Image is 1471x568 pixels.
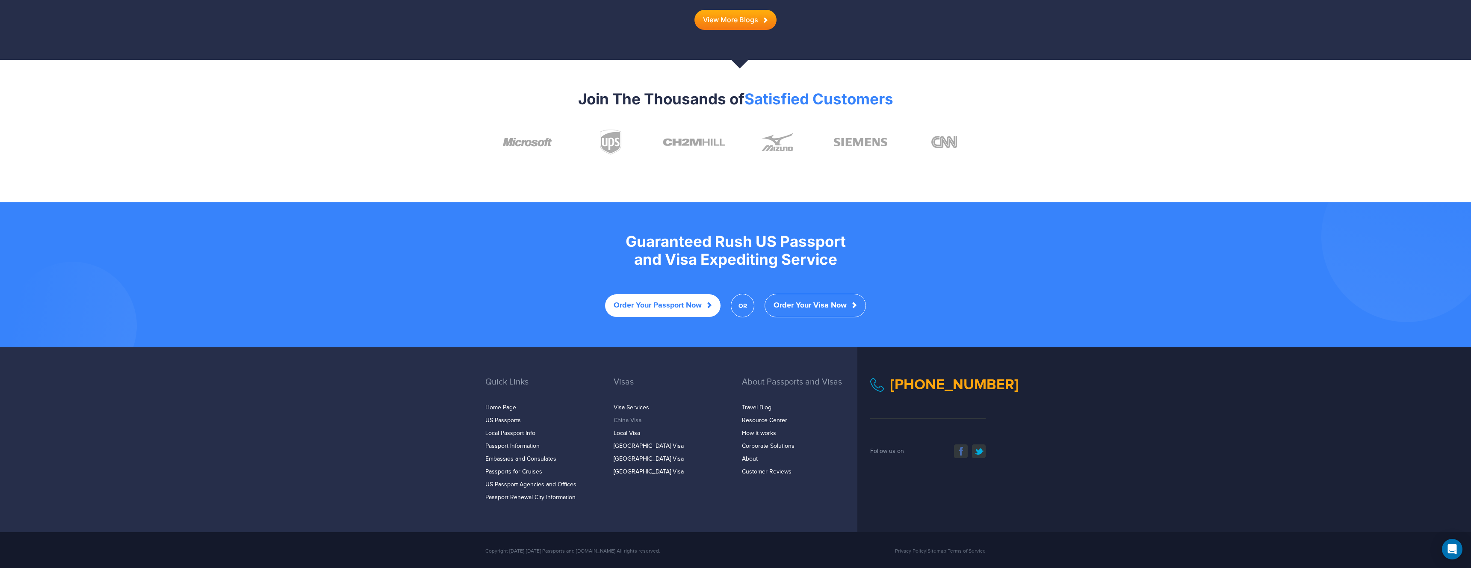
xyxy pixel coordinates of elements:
[485,456,556,462] a: Embassies and Consulates
[485,90,986,108] h2: Join The Thousands of
[614,377,729,399] h3: Visas
[605,294,721,317] a: Order Your Passport Now
[744,90,893,108] span: Satisfied Customers
[614,417,641,424] a: China Visa
[948,548,986,554] a: Terms of Service
[927,548,946,554] a: Sitemap
[954,444,968,458] a: facebook
[742,417,787,424] a: Resource Center
[742,430,776,437] a: How it works
[870,448,904,455] span: Follow us on
[485,430,535,437] a: Local Passport Info
[1442,539,1462,559] div: Open Intercom Messenger
[485,417,521,424] a: US Passports
[694,10,777,30] a: View More Blogs
[742,443,795,450] a: Corporate Solutions
[731,294,754,317] span: OR
[614,430,640,437] a: Local Visa
[972,444,986,458] a: twitter
[821,547,992,555] div: | |
[742,377,857,399] h3: About Passports and Visas
[485,443,540,450] a: Passport Information
[895,548,926,554] a: Privacy Policy
[742,456,758,462] a: About
[485,377,601,399] h3: Quick Links
[614,468,684,475] a: [GEOGRAPHIC_DATA] Visa
[485,481,576,488] a: US Passport Agencies and Offices
[614,443,684,450] a: [GEOGRAPHIC_DATA] Visa
[890,376,1019,393] a: [PHONE_NUMBER]
[485,404,516,411] a: Home Page
[485,232,986,268] h2: Guaranteed Rush US Passport and Visa Expediting Service
[742,468,792,475] a: Customer Reviews
[614,456,684,462] a: [GEOGRAPHIC_DATA] Visa
[479,547,821,555] div: Copyright [DATE]-[DATE] Passports and [DOMAIN_NAME] All rights reserved.
[765,294,866,317] a: Order Your Visa Now
[485,494,576,501] a: Passport Renewal City Information
[485,468,542,475] a: Passports for Cruises
[614,404,649,411] a: Visa Services
[742,404,771,411] a: Travel Blog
